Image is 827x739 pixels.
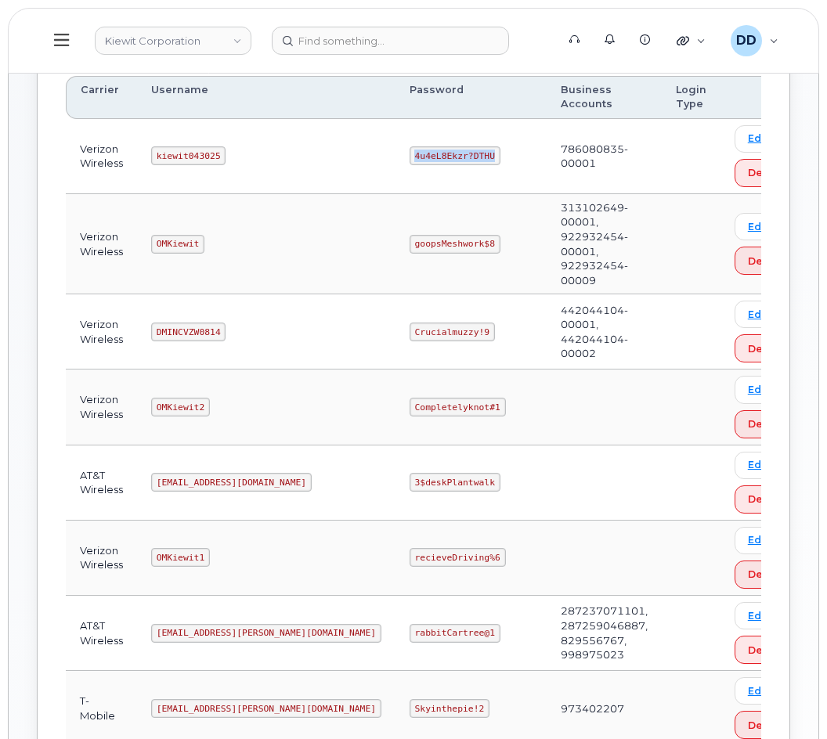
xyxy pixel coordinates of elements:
span: Delete [748,718,784,733]
button: Delete [735,159,797,187]
a: Edit [735,213,782,240]
td: AT&T Wireless [66,596,137,671]
a: Edit [735,527,782,554]
td: Verizon Wireless [66,119,137,194]
button: Delete [735,247,797,275]
a: Edit [735,677,782,705]
span: Delete [748,416,784,431]
code: Crucialmuzzy!9 [410,323,495,341]
th: Password [395,76,547,119]
td: Verizon Wireless [66,294,137,369]
button: Delete [735,636,797,664]
td: 287237071101, 287259046887, 829556767, 998975023 [547,596,662,671]
td: 313102649-00001, 922932454-00001, 922932454-00009 [547,194,662,294]
button: Delete [735,334,797,362]
code: kiewit043025 [151,146,226,165]
code: OMKiewit2 [151,398,210,416]
span: Delete [748,567,784,582]
a: Edit [735,452,782,479]
div: David Davis [720,25,789,56]
td: 786080835-00001 [547,119,662,194]
iframe: Messenger Launcher [759,671,815,727]
input: Find something... [272,27,509,55]
a: Edit [735,125,782,153]
code: OMKiewit1 [151,548,210,567]
button: Delete [735,410,797,438]
span: Delete [748,492,784,506]
code: [EMAIL_ADDRESS][PERSON_NAME][DOMAIN_NAME] [151,699,381,718]
td: Verizon Wireless [66,194,137,294]
td: 442044104-00001, 442044104-00002 [547,294,662,369]
code: DMINCVZW0814 [151,323,226,341]
td: AT&T Wireless [66,445,137,521]
button: Delete [735,561,797,589]
div: Quicklinks [666,25,717,56]
a: Edit [735,602,782,629]
code: Completelyknot#1 [410,398,506,416]
span: Delete [748,341,784,356]
code: OMKiewit [151,235,204,254]
span: DD [736,31,757,50]
span: Delete [748,165,784,180]
td: Verizon Wireless [66,369,137,445]
a: Kiewit Corporation [95,27,251,55]
th: Login Type [662,76,720,119]
code: Skyinthepie!2 [410,699,489,718]
code: [EMAIL_ADDRESS][DOMAIN_NAME] [151,473,312,492]
th: Username [137,76,395,119]
th: Carrier [66,76,137,119]
code: goopsMeshwork$8 [410,235,500,254]
code: 4u4eL8Ekzr?DTHU [410,146,500,165]
span: Delete [748,643,784,658]
span: Delete [748,254,784,269]
code: recieveDriving%6 [410,548,506,567]
code: 3$deskPlantwalk [410,473,500,492]
button: Delete [735,711,797,739]
a: Edit [735,376,782,403]
td: Verizon Wireless [66,521,137,596]
th: Business Accounts [547,76,662,119]
code: [EMAIL_ADDRESS][PERSON_NAME][DOMAIN_NAME] [151,624,381,643]
button: Delete [735,485,797,514]
a: Edit [735,301,782,328]
code: rabbitCartree@1 [410,624,500,643]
